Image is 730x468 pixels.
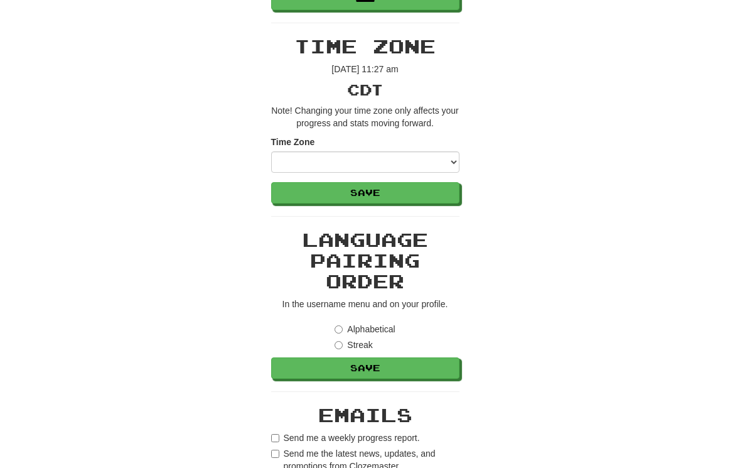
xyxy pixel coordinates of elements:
[335,339,372,351] label: Streak
[271,182,459,204] button: Save
[271,104,459,129] p: Note! Changing your time zone only affects your progress and stats moving forward.
[271,82,459,98] h3: CDT
[271,136,315,148] label: Time Zone
[271,36,459,57] h2: Time Zone
[335,323,395,335] label: Alphabetical
[335,341,343,349] input: Streak
[271,63,459,75] p: [DATE] 11:27 am
[335,325,343,334] input: Alphabetical
[271,405,459,425] h2: Emails
[271,357,459,379] button: Save
[271,298,459,310] p: In the username menu and on your profile.
[271,450,279,458] input: Send me the latest news, updates, and promotions from Clozemaster.
[271,432,420,444] label: Send me a weekly progress report.
[271,434,279,442] input: Send me a weekly progress report.
[271,229,459,291] h2: Language Pairing Order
